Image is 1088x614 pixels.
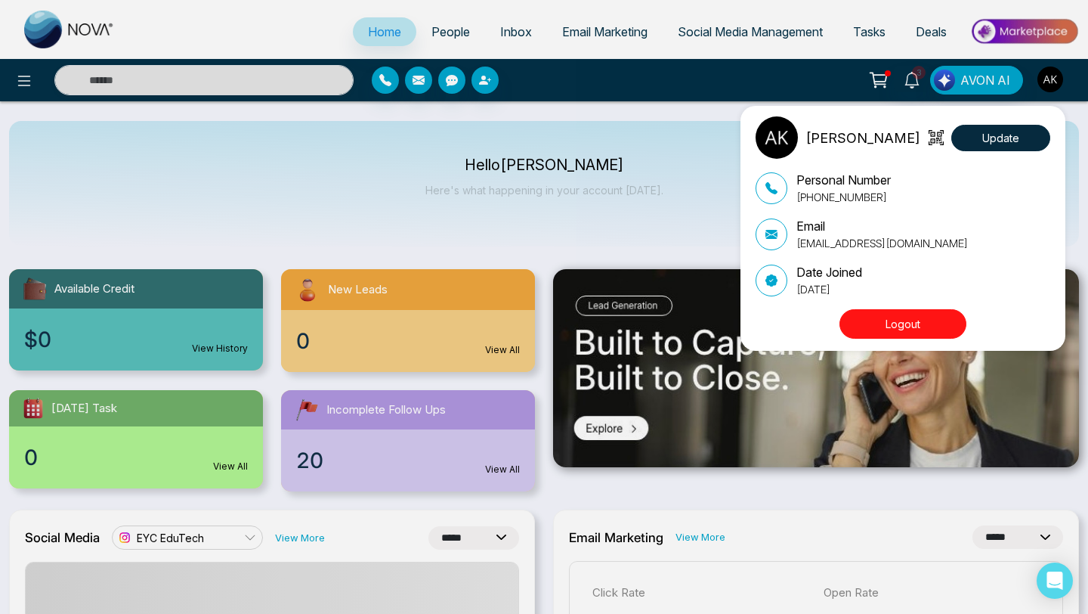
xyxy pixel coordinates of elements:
div: Open Intercom Messenger [1037,563,1073,599]
button: Logout [839,309,966,339]
p: [PERSON_NAME] [805,128,920,148]
button: Update [951,125,1050,151]
p: [EMAIL_ADDRESS][DOMAIN_NAME] [796,235,968,251]
p: [PHONE_NUMBER] [796,189,891,205]
p: Date Joined [796,263,862,281]
p: Personal Number [796,171,891,189]
p: [DATE] [796,281,862,297]
p: Email [796,217,968,235]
